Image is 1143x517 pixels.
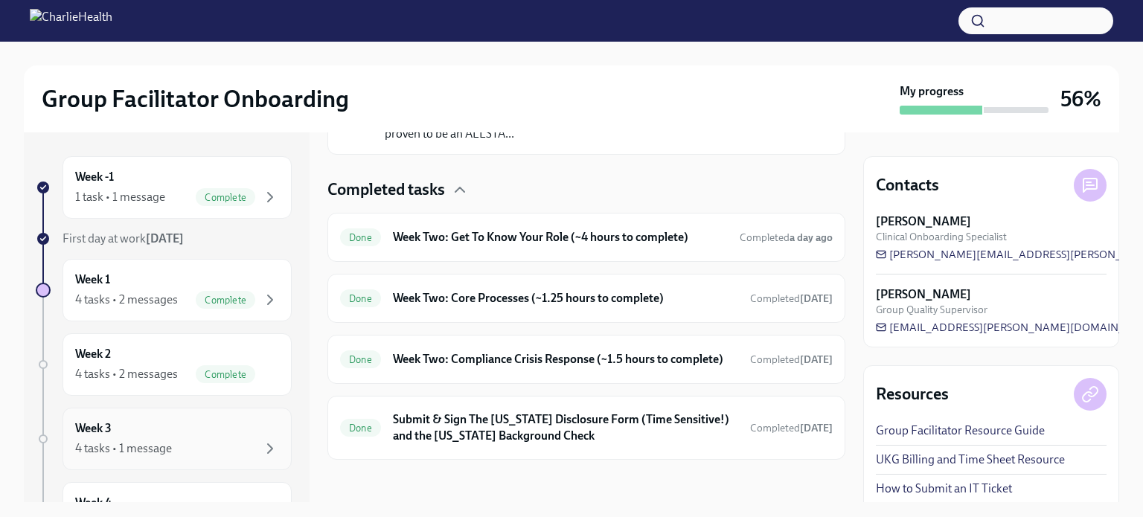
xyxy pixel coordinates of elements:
[750,353,833,366] span: Completed
[340,225,833,249] a: DoneWeek Two: Get To Know Your Role (~4 hours to complete)Completeda day ago
[876,213,971,230] strong: [PERSON_NAME]
[340,232,381,243] span: Done
[327,179,845,201] div: Completed tasks
[876,303,987,317] span: Group Quality Supervisor
[196,192,255,203] span: Complete
[790,231,833,244] strong: a day ago
[750,422,833,434] span: Completed
[36,259,292,321] a: Week 14 tasks • 2 messagesComplete
[340,347,833,371] a: DoneWeek Two: Compliance Crisis Response (~1.5 hours to complete)Completed[DATE]
[800,353,833,366] strong: [DATE]
[340,408,833,447] a: DoneSubmit & Sign The [US_STATE] Disclosure Form (Time Sensitive!) and the [US_STATE] Background ...
[876,286,971,303] strong: [PERSON_NAME]
[393,229,728,245] h6: Week Two: Get To Know Your Role (~4 hours to complete)
[196,369,255,380] span: Complete
[393,411,738,444] h6: Submit & Sign The [US_STATE] Disclosure Form (Time Sensitive!) and the [US_STATE] Background Check
[800,422,833,434] strong: [DATE]
[75,366,178,382] div: 4 tasks • 2 messages
[36,333,292,396] a: Week 24 tasks • 2 messagesComplete
[75,495,112,511] h6: Week 4
[63,231,184,245] span: First day at work
[75,272,110,288] h6: Week 1
[750,353,833,367] span: August 21st, 2025 14:48
[740,231,833,244] span: Completed
[340,286,833,310] a: DoneWeek Two: Core Processes (~1.25 hours to complete)Completed[DATE]
[36,156,292,219] a: Week -11 task • 1 messageComplete
[75,189,165,205] div: 1 task • 1 message
[146,231,184,245] strong: [DATE]
[75,346,111,362] h6: Week 2
[740,231,833,245] span: August 21st, 2025 09:00
[876,423,1045,439] a: Group Facilitator Resource Guide
[75,169,114,185] h6: Week -1
[750,292,833,306] span: August 21st, 2025 10:32
[876,383,949,405] h4: Resources
[36,231,292,247] a: First day at work[DATE]
[876,174,939,196] h4: Contacts
[393,290,738,306] h6: Week Two: Core Processes (~1.25 hours to complete)
[196,295,255,306] span: Complete
[75,440,172,457] div: 4 tasks • 1 message
[1060,86,1101,112] h3: 56%
[876,452,1065,468] a: UKG Billing and Time Sheet Resource
[750,421,833,435] span: August 19th, 2025 18:14
[340,423,381,434] span: Done
[900,83,964,100] strong: My progress
[42,84,349,114] h2: Group Facilitator Onboarding
[75,420,112,437] h6: Week 3
[876,481,1012,497] a: How to Submit an IT Ticket
[800,292,833,305] strong: [DATE]
[36,408,292,470] a: Week 34 tasks • 1 message
[876,230,1007,244] span: Clinical Onboarding Specialist
[393,351,738,367] h6: Week Two: Compliance Crisis Response (~1.5 hours to complete)
[327,179,445,201] h4: Completed tasks
[30,9,112,33] img: CharlieHealth
[340,293,381,304] span: Done
[75,292,178,308] div: 4 tasks • 2 messages
[750,292,833,305] span: Completed
[340,354,381,365] span: Done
